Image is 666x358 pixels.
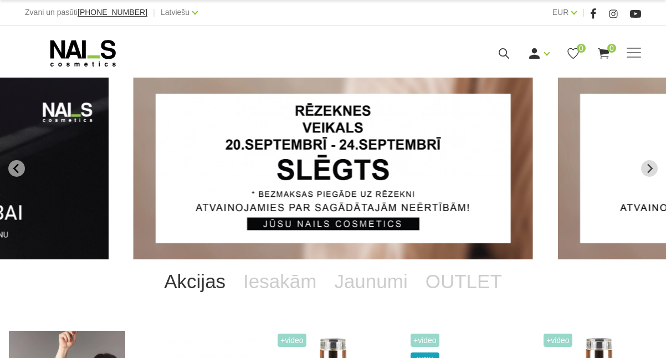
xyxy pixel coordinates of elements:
a: Iesakām [234,259,325,304]
li: 1 of 14 [133,78,532,259]
a: 0 [566,47,580,60]
a: Jaunumi [325,259,416,304]
a: [PHONE_NUMBER] [78,8,147,17]
a: OUTLET [417,259,511,304]
span: | [582,6,585,19]
button: Next slide [641,160,658,177]
span: 0 [577,44,586,53]
a: 0 [597,47,611,60]
span: +Video [544,334,572,347]
a: Latviešu [161,6,189,19]
span: +Video [278,334,306,347]
a: Akcijas [155,259,234,304]
button: Go to last slide [8,160,25,177]
span: +Video [411,334,439,347]
div: Zvani un pasūti [25,6,147,19]
a: EUR [552,6,569,19]
span: 0 [607,44,616,53]
span: | [153,6,155,19]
